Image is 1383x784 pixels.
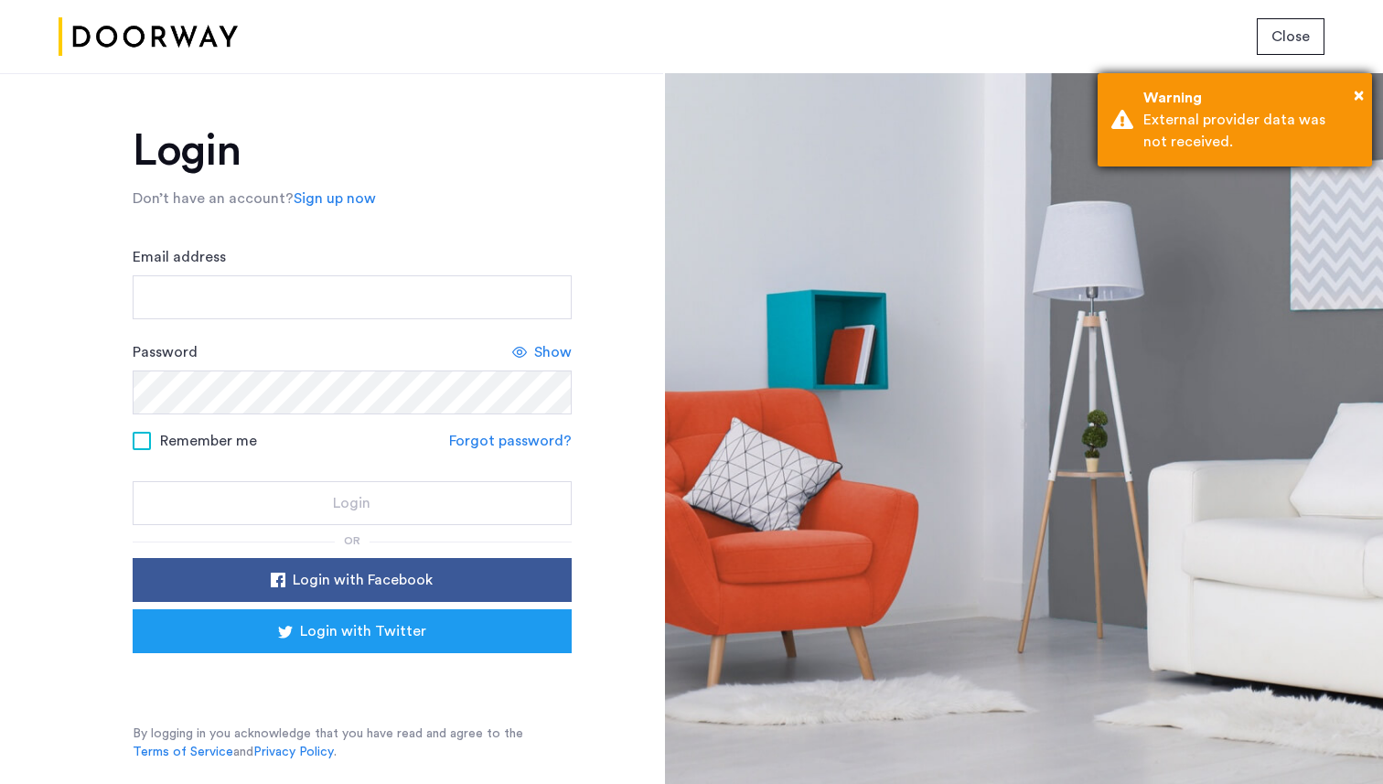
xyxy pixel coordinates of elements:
span: Show [534,341,572,363]
img: logo [59,3,238,71]
a: Terms of Service [133,743,233,761]
span: or [344,535,360,546]
p: By logging in you acknowledge that you have read and agree to the and . [133,725,572,761]
div: Warning [1143,87,1358,109]
a: Forgot password? [449,430,572,452]
span: Login with Facebook [293,569,433,591]
label: Password [133,341,198,363]
span: Login [333,492,370,514]
div: External provider data was not received. [1143,109,1358,153]
span: Remember me [160,430,257,452]
span: Close [1271,26,1310,48]
span: Don’t have an account? [133,191,294,206]
a: Privacy Policy [253,743,334,761]
span: Login with Twitter [300,620,426,642]
button: button [133,558,572,602]
button: Close [1354,81,1364,109]
button: button [1257,18,1324,55]
button: button [133,481,572,525]
h1: Login [133,129,572,173]
label: Email address [133,246,226,268]
a: Sign up now [294,188,376,209]
iframe: Sign in with Google Button [160,659,544,699]
button: button [133,609,572,653]
span: × [1354,86,1364,104]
